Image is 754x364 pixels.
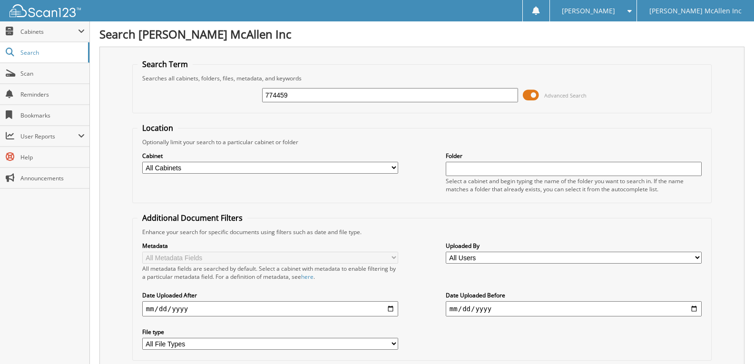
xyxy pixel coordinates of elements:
[20,49,83,57] span: Search
[142,291,398,299] label: Date Uploaded After
[10,4,81,17] img: scan123-logo-white.svg
[446,177,702,193] div: Select a cabinet and begin typing the name of the folder you want to search in. If the name match...
[446,291,702,299] label: Date Uploaded Before
[20,132,78,140] span: User Reports
[142,152,398,160] label: Cabinet
[649,8,742,14] span: [PERSON_NAME] McAllen Inc
[20,69,85,78] span: Scan
[137,228,706,236] div: Enhance your search for specific documents using filters such as date and file type.
[20,111,85,119] span: Bookmarks
[446,152,702,160] label: Folder
[446,301,702,316] input: end
[137,59,193,69] legend: Search Term
[137,74,706,82] div: Searches all cabinets, folders, files, metadata, and keywords
[20,174,85,182] span: Announcements
[301,273,313,281] a: here
[544,92,587,99] span: Advanced Search
[142,265,398,281] div: All metadata fields are searched by default. Select a cabinet with metadata to enable filtering b...
[137,123,178,133] legend: Location
[137,138,706,146] div: Optionally limit your search to a particular cabinet or folder
[20,28,78,36] span: Cabinets
[142,301,398,316] input: start
[142,242,398,250] label: Metadata
[562,8,615,14] span: [PERSON_NAME]
[20,153,85,161] span: Help
[446,242,702,250] label: Uploaded By
[99,26,744,42] h1: Search [PERSON_NAME] McAllen Inc
[20,90,85,98] span: Reminders
[142,328,398,336] label: File type
[137,213,247,223] legend: Additional Document Filters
